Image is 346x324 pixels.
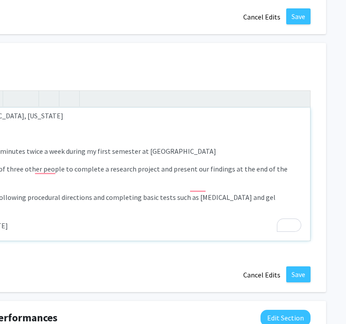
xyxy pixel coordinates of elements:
button: Unordered list [5,91,21,106]
iframe: Chat [7,284,38,317]
button: Save [286,266,311,282]
button: Save [286,8,311,24]
button: Cancel Edits [237,266,286,283]
button: Remove format [41,91,57,106]
button: Insert horizontal rule [62,91,77,106]
button: Ordered list [21,91,36,106]
button: Cancel Edits [237,8,286,25]
button: Fullscreen [292,91,308,106]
